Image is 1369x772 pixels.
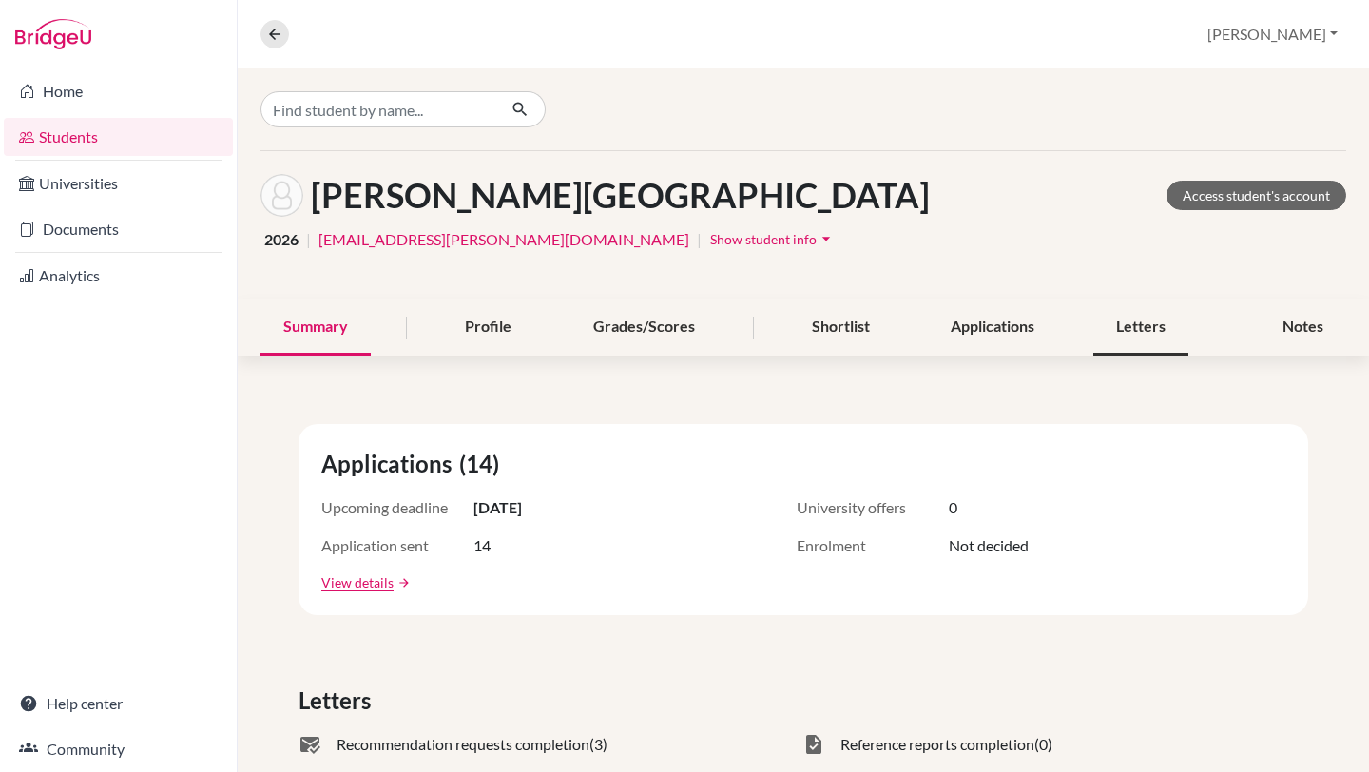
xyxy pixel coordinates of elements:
[321,572,394,592] a: View details
[1167,181,1346,210] a: Access student's account
[789,299,893,356] div: Shortlist
[4,164,233,203] a: Universities
[1093,299,1188,356] div: Letters
[260,174,303,217] img: Viena Aguilar's avatar
[4,730,233,768] a: Community
[394,576,411,589] a: arrow_forward
[797,496,949,519] span: University offers
[1260,299,1346,356] div: Notes
[817,229,836,248] i: arrow_drop_down
[321,447,459,481] span: Applications
[311,175,930,216] h1: [PERSON_NAME][GEOGRAPHIC_DATA]
[321,534,473,557] span: Application sent
[260,299,371,356] div: Summary
[337,733,589,756] span: Recommendation requests completion
[570,299,718,356] div: Grades/Scores
[15,19,91,49] img: Bridge-U
[697,228,702,251] span: |
[1199,16,1346,52] button: [PERSON_NAME]
[949,534,1029,557] span: Not decided
[709,224,837,254] button: Show student infoarrow_drop_down
[442,299,534,356] div: Profile
[299,733,321,756] span: mark_email_read
[306,228,311,251] span: |
[321,496,473,519] span: Upcoming deadline
[4,685,233,723] a: Help center
[4,210,233,248] a: Documents
[299,684,378,718] span: Letters
[260,91,496,127] input: Find student by name...
[797,534,949,557] span: Enrolment
[264,228,299,251] span: 2026
[473,534,491,557] span: 14
[4,118,233,156] a: Students
[473,496,522,519] span: [DATE]
[4,257,233,295] a: Analytics
[4,72,233,110] a: Home
[710,231,817,247] span: Show student info
[949,496,957,519] span: 0
[589,733,607,756] span: (3)
[928,299,1057,356] div: Applications
[459,447,507,481] span: (14)
[840,733,1034,756] span: Reference reports completion
[802,733,825,756] span: task
[318,228,689,251] a: [EMAIL_ADDRESS][PERSON_NAME][DOMAIN_NAME]
[1034,733,1052,756] span: (0)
